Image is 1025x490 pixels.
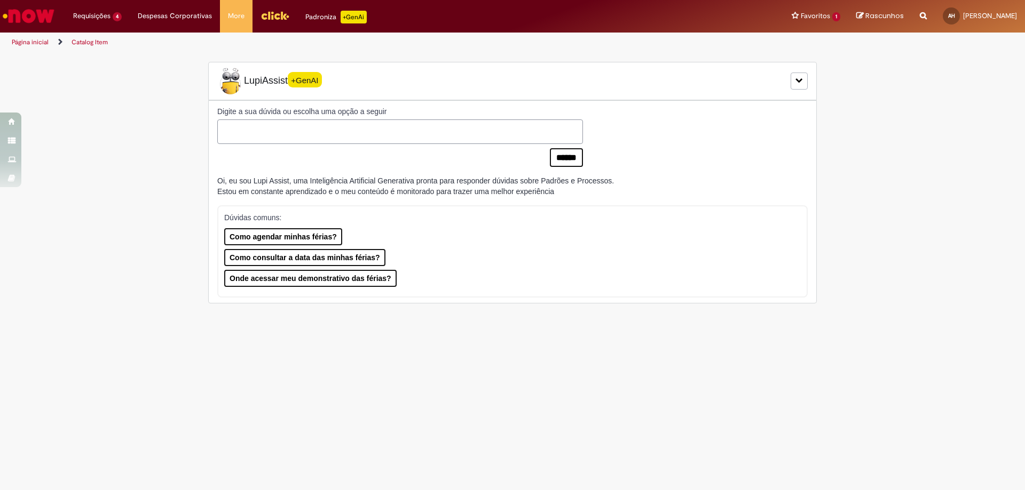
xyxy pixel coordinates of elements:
[8,33,675,52] ul: Trilhas de página
[228,11,245,21] span: More
[224,212,786,223] p: Dúvidas comuns:
[224,228,342,245] button: Como agendar minhas férias?
[948,12,955,19] span: AH
[113,12,122,21] span: 4
[865,11,904,21] span: Rascunhos
[12,38,49,46] a: Página inicial
[801,11,830,21] span: Favoritos
[208,62,817,100] div: LupiLupiAssist+GenAI
[138,11,212,21] span: Despesas Corporativas
[217,175,614,197] div: Oi, eu sou Lupi Assist, uma Inteligência Artificial Generativa pronta para responder dúvidas sobr...
[217,68,322,94] span: LupiAssist
[217,68,244,94] img: Lupi
[224,249,385,266] button: Como consultar a data das minhas férias?
[963,11,1017,20] span: [PERSON_NAME]
[261,7,289,23] img: click_logo_yellow_360x200.png
[288,72,322,87] span: +GenAI
[224,270,397,287] button: Onde acessar meu demonstrativo das férias?
[217,106,583,117] label: Digite a sua dúvida ou escolha uma opção a seguir
[341,11,367,23] p: +GenAi
[305,11,367,23] div: Padroniza
[832,12,840,21] span: 1
[73,11,111,21] span: Requisições
[72,38,108,46] a: Catalog Item
[856,11,904,21] a: Rascunhos
[1,5,56,27] img: ServiceNow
